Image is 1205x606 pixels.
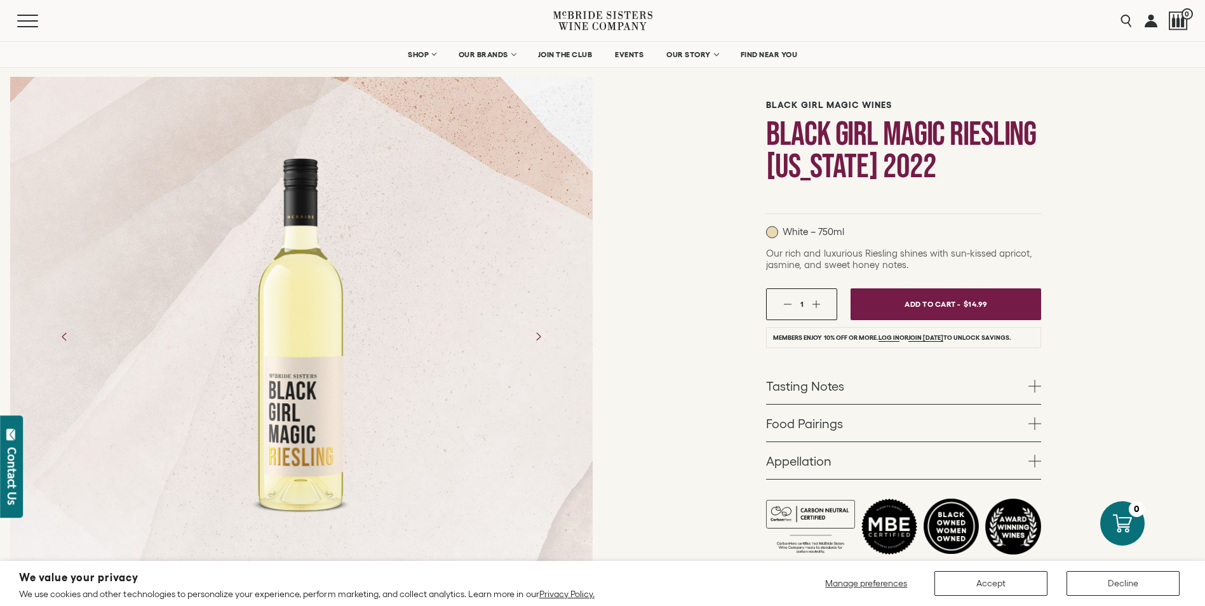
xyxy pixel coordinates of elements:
a: SHOP [400,42,444,67]
span: Add To Cart - [905,295,960,313]
div: Contact Us [6,447,18,505]
span: JOIN THE CLUB [538,50,593,59]
button: Add To Cart - $14.99 [851,288,1041,320]
a: Privacy Policy. [539,589,595,599]
span: OUR BRANDS [459,50,508,59]
span: FIND NEAR YOU [741,50,798,59]
div: 0 [1129,501,1145,517]
h6: Black Girl Magic Wines [766,100,1041,111]
h1: Black Girl Magic Riesling [US_STATE] 2022 [766,118,1041,183]
a: Food Pairings [766,405,1041,441]
button: Next [522,320,555,353]
a: Log in [879,334,899,342]
a: OUR BRANDS [450,42,523,67]
button: Previous [48,320,81,353]
a: JOIN THE CLUB [530,42,601,67]
span: OUR STORY [666,50,711,59]
span: SHOP [408,50,429,59]
a: EVENTS [607,42,652,67]
span: Manage preferences [825,578,907,588]
span: EVENTS [615,50,643,59]
a: Tasting Notes [766,367,1041,404]
span: Our rich and luxurious Riesling shines with sun-kissed apricot, jasmine, and sweet honey notes. [766,248,1032,270]
p: We use cookies and other technologies to personalize your experience, perform marketing, and coll... [19,588,595,600]
a: FIND NEAR YOU [732,42,806,67]
span: 1 [800,300,804,308]
span: $14.99 [964,295,988,313]
p: White – 750ml [766,226,844,238]
button: Accept [934,571,1047,596]
button: Manage preferences [818,571,915,596]
a: Appellation [766,442,1041,479]
h2: We value your privacy [19,572,595,583]
li: Members enjoy 10% off or more. or to unlock savings. [766,327,1041,348]
button: Decline [1067,571,1180,596]
span: 0 [1181,8,1193,20]
button: Mobile Menu Trigger [17,15,63,27]
a: OUR STORY [658,42,726,67]
a: join [DATE] [908,334,943,342]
